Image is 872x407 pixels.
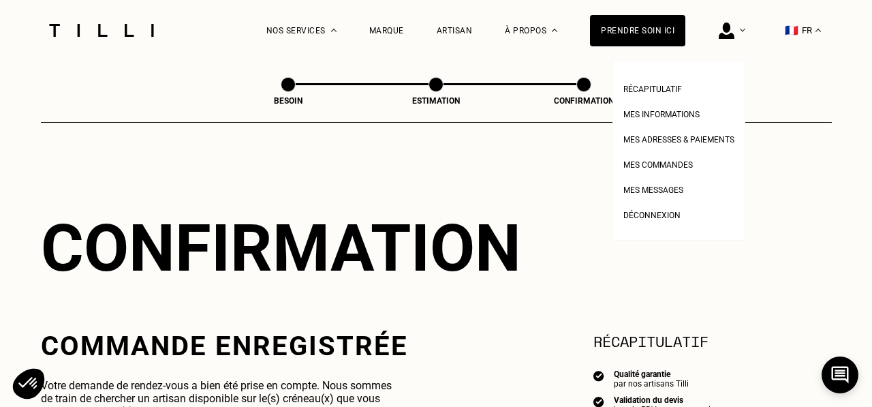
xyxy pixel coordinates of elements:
[614,395,724,405] div: Validation du devis
[623,106,700,120] a: Mes informations
[593,330,832,352] section: Récapitulatif
[437,26,473,35] a: Artisan
[614,379,689,389] div: par nos artisans Tilli
[785,24,798,37] span: 🇫🇷
[623,181,683,196] a: Mes messages
[740,29,745,32] img: Menu déroulant
[623,85,682,94] span: Récapitulatif
[41,210,832,286] div: Confirmation
[623,207,681,221] a: Déconnexion
[815,29,821,32] img: menu déroulant
[623,185,683,195] span: Mes messages
[623,211,681,220] span: Déconnexion
[623,135,734,145] span: Mes adresses & paiements
[369,26,404,35] a: Marque
[623,131,734,145] a: Mes adresses & paiements
[516,96,652,106] div: Confirmation
[623,160,693,170] span: Mes commandes
[614,370,689,379] div: Qualité garantie
[623,110,700,119] span: Mes informations
[590,15,685,46] a: Prendre soin ici
[331,29,337,32] img: Menu déroulant
[44,24,159,37] img: Logo du service de couturière Tilli
[368,96,504,106] div: Estimation
[41,330,408,362] h2: Commande enregistrée
[719,22,734,39] img: icône connexion
[552,29,557,32] img: Menu déroulant à propos
[220,96,356,106] div: Besoin
[593,370,604,382] img: icon list info
[623,156,693,170] a: Mes commandes
[623,80,682,95] a: Récapitulatif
